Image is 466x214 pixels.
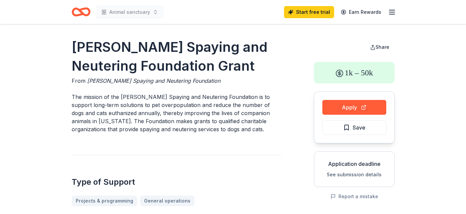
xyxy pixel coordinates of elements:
[322,120,386,135] button: Save
[322,100,386,115] button: Apply
[72,4,91,20] a: Home
[337,6,385,18] a: Earn Rewards
[330,192,378,201] button: Report a mistake
[320,160,389,168] div: Application deadline
[72,77,282,85] div: From
[72,177,282,187] h2: Type of Support
[353,123,365,132] span: Save
[87,77,220,84] span: [PERSON_NAME] Spaying and Neutering Foundation
[365,40,395,54] button: Share
[72,93,282,133] p: The mission of the [PERSON_NAME] Spaying and Neutering Foundation is to support long-term solutio...
[72,195,137,206] a: Projects & programming
[96,5,164,19] button: Animal sanctuary
[140,195,194,206] a: General operations
[375,44,389,50] span: Share
[284,6,334,18] a: Start free trial
[109,8,150,16] span: Animal sanctuary
[314,62,395,83] div: 1k – 50k
[72,38,282,75] h1: [PERSON_NAME] Spaying and Neutering Foundation Grant
[327,171,382,179] button: See submission details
